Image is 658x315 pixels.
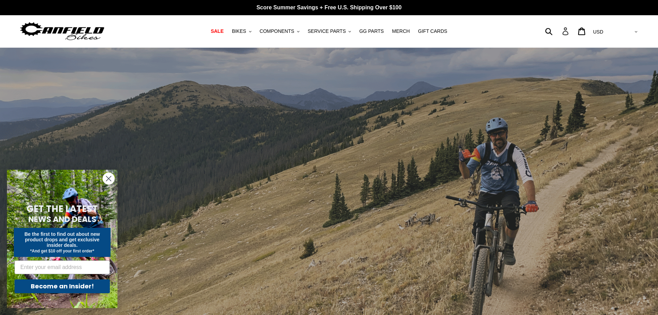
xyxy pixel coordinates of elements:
span: GIFT CARDS [418,28,447,34]
button: Close dialog [103,173,115,185]
span: COMPONENTS [260,28,294,34]
button: COMPONENTS [256,27,303,36]
span: *And get $10 off your first order* [30,249,94,253]
a: GG PARTS [356,27,387,36]
a: GIFT CARDS [414,27,451,36]
span: NEWS AND DEALS [28,214,96,225]
a: MERCH [389,27,413,36]
span: GET THE LATEST [27,203,98,215]
span: SALE [211,28,223,34]
a: SALE [207,27,227,36]
span: SERVICE PARTS [308,28,346,34]
input: Search [549,24,566,39]
span: MERCH [392,28,410,34]
span: Be the first to find out about new product drops and get exclusive insider deals. [25,231,100,248]
span: BIKES [232,28,246,34]
button: Become an Insider! [15,279,110,293]
button: BIKES [228,27,255,36]
img: Canfield Bikes [19,20,105,42]
input: Enter your email address [15,260,110,274]
span: GG PARTS [359,28,384,34]
button: SERVICE PARTS [304,27,354,36]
